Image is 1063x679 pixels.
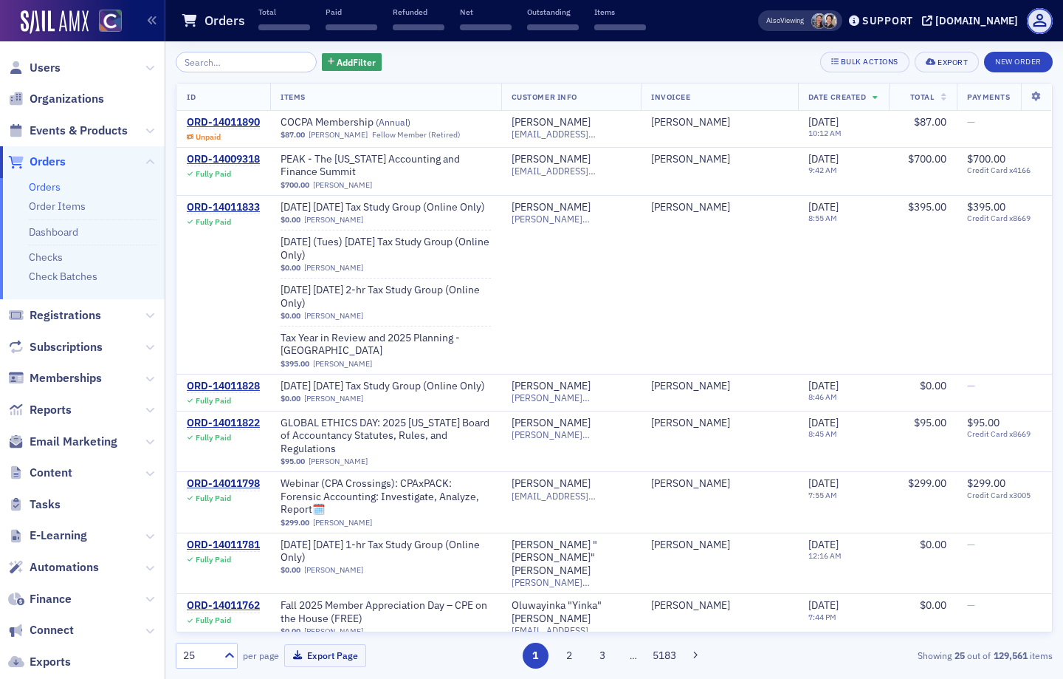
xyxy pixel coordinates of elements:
label: per page [243,649,279,662]
span: December 2025 (Tues) Thursday Tax Study Group (Online Only) [281,236,491,262]
span: [PERSON_NAME][EMAIL_ADDRESS][DOMAIN_NAME] [512,429,630,440]
a: [PERSON_NAME] [309,457,368,466]
p: Items [594,7,646,17]
div: Fully Paid [196,169,231,179]
time: 8:55 AM [808,213,837,223]
div: Fellow Member (Retired) [372,130,461,140]
span: $87.00 [281,130,305,140]
span: Pamela Galey-Coleman [822,13,837,29]
span: [PERSON_NAME][EMAIL_ADDRESS][DOMAIN_NAME] [512,214,630,225]
span: Credit Card x4166 [967,166,1042,175]
a: ORD-14011822 [187,417,260,430]
a: Oluwayinka "Yinka" [PERSON_NAME] [512,599,630,625]
span: $0.00 [920,379,946,392]
div: Showing out of items [771,649,1053,662]
p: Net [460,7,512,17]
input: Search… [176,52,317,72]
div: [PERSON_NAME] [651,477,730,491]
a: Tasks [8,497,61,513]
span: Subscriptions [30,339,103,355]
div: [PERSON_NAME] [651,116,730,129]
span: $87.00 [914,115,946,129]
a: ORD-14009318 [187,153,260,166]
a: [PERSON_NAME] [313,359,372,369]
div: [PERSON_NAME] [512,153,591,166]
a: ORD-14011890 [187,116,260,129]
span: — [967,538,975,551]
img: SailAMX [21,10,89,34]
span: [DATE] [808,115,839,129]
span: Webinar (CPA Crossings): CPAxPACK: Forensic Accounting: Investigate, Analyze, Report🗓️ [281,477,491,516]
span: ‌ [393,24,444,30]
span: Registrations [30,307,101,324]
a: COCPA Membership (Annual) [281,116,467,129]
span: [PERSON_NAME][EMAIL_ADDRESS][DOMAIN_NAME] [512,392,630,403]
div: [PERSON_NAME] [512,477,591,491]
div: [PERSON_NAME] [651,599,730,613]
div: Unpaid [196,132,221,142]
button: 2 [556,643,582,669]
span: Credit Card x8669 [967,214,1042,223]
a: [DATE] [DATE] Tax Study Group (Online Only) [281,201,485,214]
span: Tasks [30,497,61,513]
div: Fully Paid [196,615,231,625]
span: [DATE] [808,598,839,612]
span: ‌ [258,24,310,30]
a: Orders [29,180,61,194]
span: Payments [967,92,1010,102]
span: [DATE] [808,416,839,429]
div: 25 [183,648,216,663]
span: Customer Info [512,92,577,102]
a: [PERSON_NAME] [651,539,730,552]
span: [EMAIL_ADDRESS][DOMAIN_NAME] [512,129,630,140]
span: $299.00 [281,518,309,528]
span: Content [30,465,72,481]
span: ( Annual ) [376,116,410,128]
div: [PERSON_NAME] [512,380,591,393]
span: $395.00 [281,359,309,369]
a: Organizations [8,91,104,107]
a: New Order [984,54,1053,67]
a: Connect [8,622,74,638]
span: September 2025 Wednesday 1-hr Tax Study Group (Online Only) [281,539,491,564]
a: Dashboard [29,225,78,239]
a: [PERSON_NAME] [313,180,372,190]
span: $95.00 [281,457,305,466]
span: Date Created [808,92,866,102]
button: [DOMAIN_NAME] [922,16,1023,26]
a: [PERSON_NAME] [512,417,591,430]
span: $299.00 [908,477,946,490]
a: Finance [8,591,72,607]
span: PEAK - The Colorado Accounting and Finance Summit [281,153,491,179]
div: Fully Paid [196,494,231,503]
span: October 2025 Tuesday 2-hr Tax Study Group (Online Only) [281,284,491,310]
span: $299.00 [967,477,1005,490]
h1: Orders [204,12,245,30]
span: Ellen Cole [651,380,788,393]
span: $0.00 [281,311,300,321]
div: ORD-14011781 [187,539,260,552]
a: Order Items [29,199,86,213]
a: [PERSON_NAME] [313,518,372,528]
a: Events & Products [8,123,128,139]
a: [PERSON_NAME] [304,311,363,321]
span: $0.00 [281,627,300,636]
div: ORD-14011828 [187,380,260,393]
button: New Order [984,52,1053,72]
button: AddFilter [322,53,382,72]
span: $0.00 [281,215,300,225]
span: ‌ [326,24,377,30]
span: $700.00 [908,152,946,166]
span: — [967,379,975,392]
span: Tax Year in Review and 2025 Planning - Glenwood Springs [281,332,491,358]
span: $0.00 [920,598,946,612]
span: Organizations [30,91,104,107]
div: Fully Paid [196,433,231,443]
span: Events & Products [30,123,128,139]
a: E-Learning [8,528,87,544]
div: [PERSON_NAME] [512,201,591,214]
span: … [623,649,644,662]
span: [DATE] [808,538,839,551]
